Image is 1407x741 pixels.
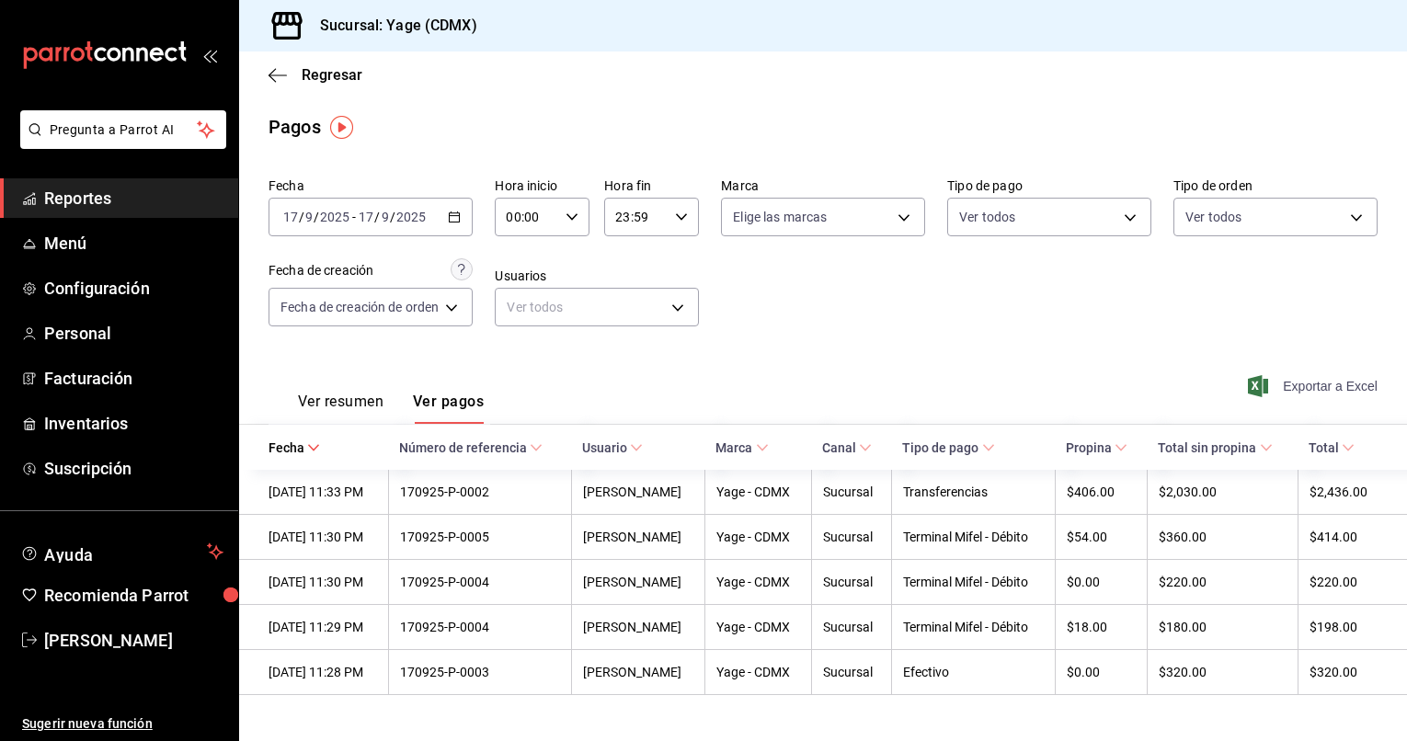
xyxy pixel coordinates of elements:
[903,530,1044,544] div: Terminal Mifel - Débito
[44,541,200,563] span: Ayuda
[298,393,484,424] div: navigation tabs
[269,530,377,544] div: [DATE] 11:30 PM
[44,456,223,481] span: Suscripción
[715,440,768,455] span: Marca
[716,484,800,499] div: Yage - CDMX
[1159,575,1286,589] div: $220.00
[583,575,694,589] div: [PERSON_NAME]
[304,210,314,224] input: --
[1159,665,1286,679] div: $320.00
[400,665,560,679] div: 170925-P-0003
[305,15,477,37] h3: Sucursal: Yage (CDMX)
[269,575,377,589] div: [DATE] 11:30 PM
[903,575,1044,589] div: Terminal Mifel - Débito
[22,714,223,734] span: Sugerir nueva función
[959,208,1015,226] span: Ver todos
[400,484,560,499] div: 170925-P-0002
[1066,440,1127,455] span: Propina
[50,120,198,140] span: Pregunta a Parrot AI
[413,393,484,424] button: Ver pagos
[390,210,395,224] span: /
[1310,575,1378,589] div: $220.00
[330,116,353,139] img: Tooltip marker
[358,210,374,224] input: --
[583,530,694,544] div: [PERSON_NAME]
[582,440,643,455] span: Usuario
[20,110,226,149] button: Pregunta a Parrot AI
[947,179,1151,192] label: Tipo de pago
[399,440,543,455] span: Número de referencia
[1067,575,1137,589] div: $0.00
[823,484,880,499] div: Sucursal
[823,575,880,589] div: Sucursal
[903,665,1044,679] div: Efectivo
[269,484,377,499] div: [DATE] 11:33 PM
[374,210,380,224] span: /
[352,210,356,224] span: -
[823,620,880,634] div: Sucursal
[299,210,304,224] span: /
[1067,530,1137,544] div: $54.00
[823,665,880,679] div: Sucursal
[1173,179,1378,192] label: Tipo de orden
[1310,530,1378,544] div: $414.00
[44,411,223,436] span: Inventarios
[1310,665,1378,679] div: $320.00
[400,620,560,634] div: 170925-P-0004
[395,210,427,224] input: ----
[298,393,383,424] button: Ver resumen
[44,186,223,211] span: Reportes
[495,179,589,192] label: Hora inicio
[400,575,560,589] div: 170925-P-0004
[202,48,217,63] button: open_drawer_menu
[716,620,800,634] div: Yage - CDMX
[1067,484,1137,499] div: $406.00
[44,231,223,256] span: Menú
[1310,484,1378,499] div: $2,436.00
[903,620,1044,634] div: Terminal Mifel - Débito
[269,66,362,84] button: Regresar
[495,269,699,282] label: Usuarios
[302,66,362,84] span: Regresar
[13,133,226,153] a: Pregunta a Parrot AI
[44,366,223,391] span: Facturación
[823,530,880,544] div: Sucursal
[604,179,699,192] label: Hora fin
[282,210,299,224] input: --
[44,321,223,346] span: Personal
[269,113,321,141] div: Pagos
[44,628,223,653] span: [PERSON_NAME]
[1159,530,1286,544] div: $360.00
[903,484,1044,499] div: Transferencias
[269,261,373,280] div: Fecha de creación
[381,210,390,224] input: --
[716,575,800,589] div: Yage - CDMX
[280,298,439,316] span: Fecha de creación de orden
[269,620,377,634] div: [DATE] 11:29 PM
[269,440,320,455] span: Fecha
[44,276,223,301] span: Configuración
[269,179,473,192] label: Fecha
[716,530,800,544] div: Yage - CDMX
[1185,208,1241,226] span: Ver todos
[400,530,560,544] div: 170925-P-0005
[583,484,694,499] div: [PERSON_NAME]
[1067,665,1137,679] div: $0.00
[733,208,827,226] span: Elige las marcas
[583,665,694,679] div: [PERSON_NAME]
[1158,440,1272,455] span: Total sin propina
[902,440,994,455] span: Tipo de pago
[716,665,800,679] div: Yage - CDMX
[1309,440,1355,455] span: Total
[319,210,350,224] input: ----
[1310,620,1378,634] div: $198.00
[269,665,377,679] div: [DATE] 11:28 PM
[1252,375,1378,397] button: Exportar a Excel
[495,288,699,326] div: Ver todos
[721,179,925,192] label: Marca
[583,620,694,634] div: [PERSON_NAME]
[822,440,872,455] span: Canal
[314,210,319,224] span: /
[44,583,223,608] span: Recomienda Parrot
